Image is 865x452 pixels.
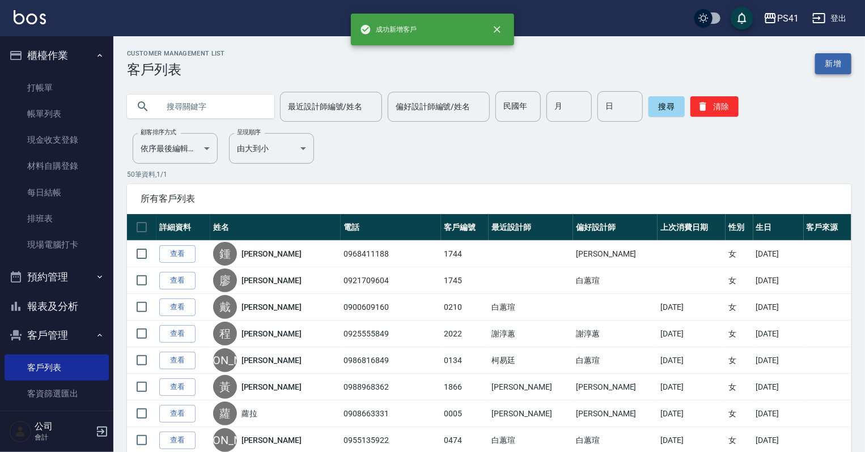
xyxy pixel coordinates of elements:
td: 0134 [441,347,489,374]
th: 詳細資料 [156,214,210,241]
td: 女 [726,241,753,267]
td: 0908663331 [341,400,441,427]
input: 搜尋關鍵字 [159,91,265,122]
th: 電話 [341,214,441,241]
a: 查看 [159,272,196,289]
td: 2022 [441,321,489,347]
th: 上次消費日期 [658,214,726,241]
a: 查看 [159,299,196,316]
td: 白蕙瑄 [573,347,658,374]
button: 客戶管理 [5,321,109,350]
td: [DATE] [658,347,726,374]
button: 搜尋 [648,96,685,117]
td: 1745 [441,267,489,294]
button: close [485,17,510,42]
a: 客資篩選匯出 [5,381,109,407]
td: 柯易廷 [489,347,573,374]
td: 女 [726,321,753,347]
td: 1744 [441,241,489,267]
div: PS41 [777,11,799,25]
img: Logo [14,10,46,24]
td: 女 [726,400,753,427]
td: 0988968362 [341,374,441,400]
button: save [731,7,753,29]
td: [PERSON_NAME] [573,374,658,400]
th: 偏好設計師 [573,214,658,241]
div: 依序最後編輯時間 [133,133,218,164]
td: 1866 [441,374,489,400]
td: 0986816849 [341,347,441,374]
button: PS41 [759,7,803,30]
p: 會計 [35,432,92,442]
td: [DATE] [658,400,726,427]
td: [DATE] [753,400,804,427]
label: 呈現順序 [237,128,261,137]
div: [PERSON_NAME] [213,428,237,452]
h3: 客戶列表 [127,62,225,78]
td: [DATE] [753,374,804,400]
a: [PERSON_NAME] [241,275,302,286]
td: 0968411188 [341,241,441,267]
a: 材料自購登錄 [5,153,109,179]
th: 最近設計師 [489,214,573,241]
div: 廖 [213,268,237,292]
a: 新增 [815,53,851,74]
td: [DATE] [658,294,726,321]
a: [PERSON_NAME] [241,328,302,339]
label: 顧客排序方式 [141,128,176,137]
td: 0925555849 [341,321,441,347]
td: 女 [726,267,753,294]
td: [DATE] [753,267,804,294]
a: [PERSON_NAME] [241,248,302,259]
span: 成功新增客戶 [360,24,417,35]
td: [DATE] [753,241,804,267]
td: 女 [726,294,753,321]
td: 女 [726,374,753,400]
a: [PERSON_NAME] [241,301,302,313]
div: 戴 [213,295,237,319]
a: 查看 [159,352,196,369]
a: 查看 [159,405,196,423]
img: Person [9,420,32,443]
th: 客戶編號 [441,214,489,241]
a: 查看 [159,432,196,449]
div: [PERSON_NAME] [213,348,237,372]
a: 帳單列表 [5,101,109,127]
th: 姓名 [210,214,341,241]
td: 0921709604 [341,267,441,294]
button: 清除 [690,96,739,117]
td: 謝淳蕙 [489,321,573,347]
td: 女 [726,347,753,374]
td: 0005 [441,400,489,427]
td: 0900609160 [341,294,441,321]
div: 黃 [213,375,237,399]
a: [PERSON_NAME] [241,355,302,366]
td: [DATE] [658,374,726,400]
td: [PERSON_NAME] [489,374,573,400]
td: [PERSON_NAME] [573,400,658,427]
h5: 公司 [35,421,92,432]
button: 預約管理 [5,262,109,292]
a: 卡券管理 [5,407,109,433]
button: 櫃檯作業 [5,41,109,70]
a: 查看 [159,378,196,396]
td: [DATE] [753,347,804,374]
a: 蘿拉 [241,408,257,419]
a: 客戶列表 [5,355,109,381]
th: 客戶來源 [804,214,851,241]
td: 白蕙瑄 [489,294,573,321]
a: [PERSON_NAME] [241,381,302,393]
a: 每日結帳 [5,180,109,206]
th: 性別 [726,214,753,241]
div: 蘿 [213,402,237,425]
td: [PERSON_NAME] [489,400,573,427]
td: 0210 [441,294,489,321]
a: 查看 [159,325,196,343]
td: [DATE] [753,321,804,347]
td: 謝淳蕙 [573,321,658,347]
a: 打帳單 [5,75,109,101]
a: 現金收支登錄 [5,127,109,153]
td: [DATE] [753,294,804,321]
td: [DATE] [658,321,726,347]
div: 程 [213,322,237,346]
